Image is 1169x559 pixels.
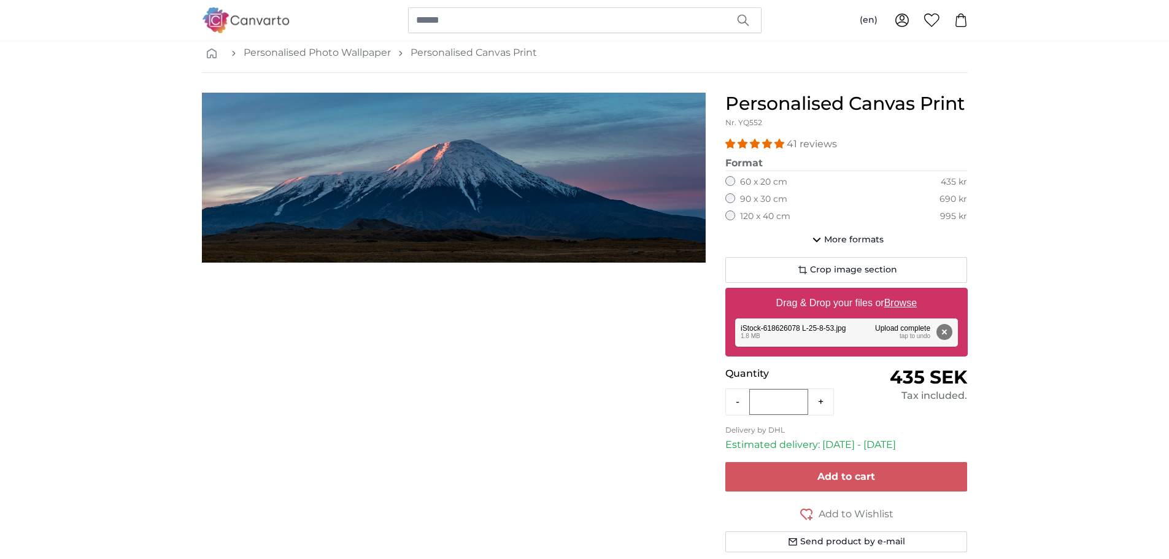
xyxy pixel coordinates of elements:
[725,118,762,127] span: Nr. YQ552
[202,93,706,263] img: personalised-canvas-print
[202,7,290,33] img: Canvarto
[740,176,787,188] label: 60 x 20 cm
[411,45,537,60] a: Personalised Canvas Print
[817,471,875,482] span: Add to cart
[890,366,967,388] span: 435 SEK
[771,291,921,315] label: Drag & Drop your files or
[244,45,391,60] a: Personalised Photo Wallpaper
[824,234,884,246] span: More formats
[884,298,917,308] u: Browse
[725,156,968,171] legend: Format
[725,506,968,522] button: Add to Wishlist
[939,193,967,206] div: 690 kr
[846,388,967,403] div: Tax included.
[725,438,968,452] p: Estimated delivery: [DATE] - [DATE]
[725,138,787,150] span: 4.98 stars
[850,9,887,31] button: (en)
[725,366,846,381] p: Quantity
[740,193,787,206] label: 90 x 30 cm
[740,210,790,223] label: 120 x 40 cm
[202,93,706,263] div: 1 of 1
[808,390,833,414] button: +
[725,228,968,252] button: More formats
[725,425,968,435] p: Delivery by DHL
[202,33,968,73] nav: breadcrumbs
[725,257,968,283] button: Crop image section
[725,93,968,115] h1: Personalised Canvas Print
[725,462,968,492] button: Add to cart
[810,264,897,276] span: Crop image section
[819,507,893,522] span: Add to Wishlist
[787,138,837,150] span: 41 reviews
[725,531,968,552] button: Send product by e-mail
[940,210,967,223] div: 995 kr
[941,176,967,188] div: 435 kr
[726,390,749,414] button: -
